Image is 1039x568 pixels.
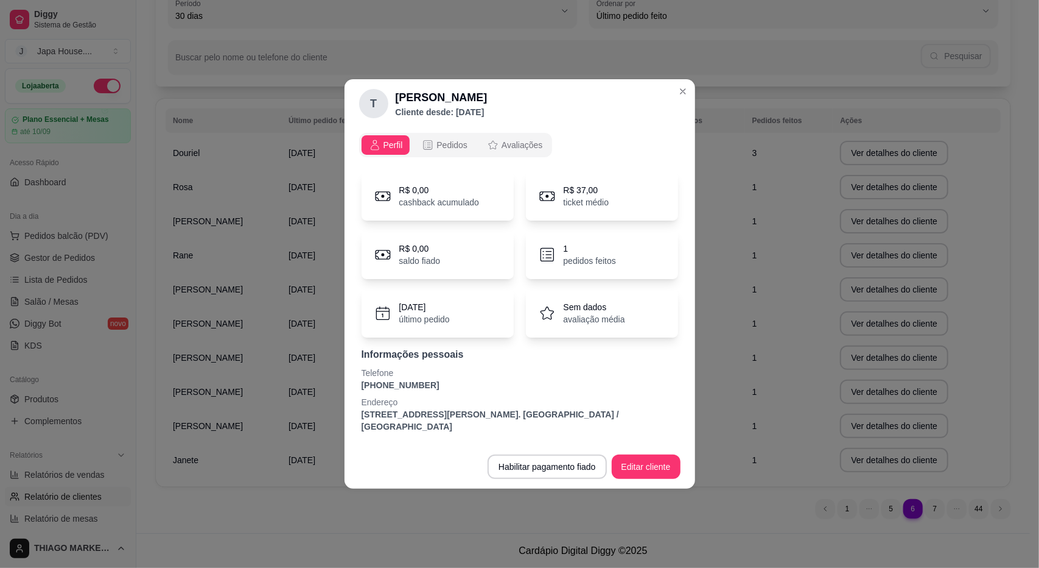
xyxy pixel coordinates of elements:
[502,139,542,151] span: Avaliações
[564,243,616,255] p: 1
[362,347,678,362] p: Informações pessoais
[383,139,403,151] span: Perfil
[399,196,480,208] p: cashback acumulado
[359,133,553,157] div: opções
[399,301,450,313] p: [DATE]
[488,455,607,479] button: Habilitar pagamento fiado
[359,89,388,118] div: T
[359,133,680,157] div: opções
[399,184,480,196] p: R$ 0,00
[362,408,678,433] p: [STREET_ADDRESS][PERSON_NAME]. [GEOGRAPHIC_DATA] / [GEOGRAPHIC_DATA]
[564,301,625,313] p: Sem dados
[564,196,609,208] p: ticket médio
[436,139,467,151] span: Pedidos
[396,89,488,106] h2: [PERSON_NAME]
[399,313,450,325] p: último pedido
[564,184,609,196] p: R$ 37,00
[399,255,441,267] p: saldo fiado
[399,243,441,255] p: R$ 0,00
[362,367,678,379] p: Telefone
[362,379,678,391] p: [PHONE_NUMBER]
[673,82,693,101] button: Close
[396,106,488,118] p: Cliente desde: [DATE]
[362,396,678,408] p: Endereço
[612,455,680,479] button: Editar cliente
[564,255,616,267] p: pedidos feitos
[564,313,625,325] p: avaliação média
